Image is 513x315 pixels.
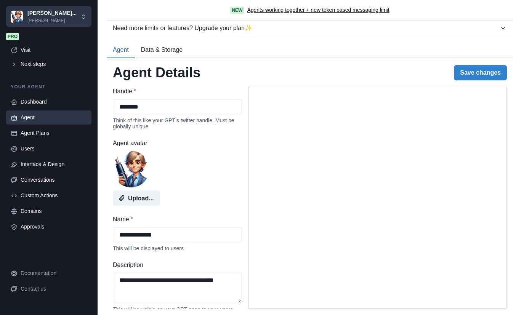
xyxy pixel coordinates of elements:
div: Agent [21,114,87,122]
div: Users [21,145,87,153]
div: Interface & Design [21,160,87,168]
div: Visit [21,46,87,54]
label: Handle [113,87,237,96]
h2: Agent Details [113,64,200,81]
div: This will be displayed to users [113,245,242,251]
div: Need more limits or features? Upgrade your plan ✨ [113,24,499,33]
img: user%2F2312%2F50c270ac-3574-4e85-a0b1-5e0e03f2dfa9 [113,151,149,187]
button: Chakra UI[PERSON_NAME]...[PERSON_NAME] [6,6,91,27]
div: Contact us [21,285,87,293]
div: Documentation [21,269,87,277]
p: Your agent [6,83,91,90]
button: Upload... [113,190,160,206]
p: [PERSON_NAME] [27,17,77,24]
span: Pro [6,33,19,40]
div: Next steps [21,60,87,68]
label: Description [113,261,237,270]
div: Dashboard [21,98,87,106]
div: Agent Plans [21,129,87,137]
div: This will be visible on your GPT page to your users [113,306,242,312]
label: Name [113,215,237,224]
div: Think of this like your GPT's twitter handle. Must be globally unique [113,117,242,130]
a: Agents working together + new token based messaging limit [247,6,389,14]
a: Documentation [6,266,91,280]
div: Domains [21,207,87,215]
button: Data & Storage [135,42,189,58]
button: Save changes [454,65,507,80]
p: [PERSON_NAME]... [27,9,77,17]
div: Custom Actions [21,192,87,200]
div: Approvals [21,223,87,231]
button: Need more limits or features? Upgrade your plan✨ [107,21,513,36]
iframe: Agent Chat [248,87,507,308]
img: Chakra UI [11,11,23,23]
label: Agent avatar [113,139,237,148]
span: New [230,7,244,14]
button: Agent [107,42,135,58]
div: Conversations [21,176,87,184]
